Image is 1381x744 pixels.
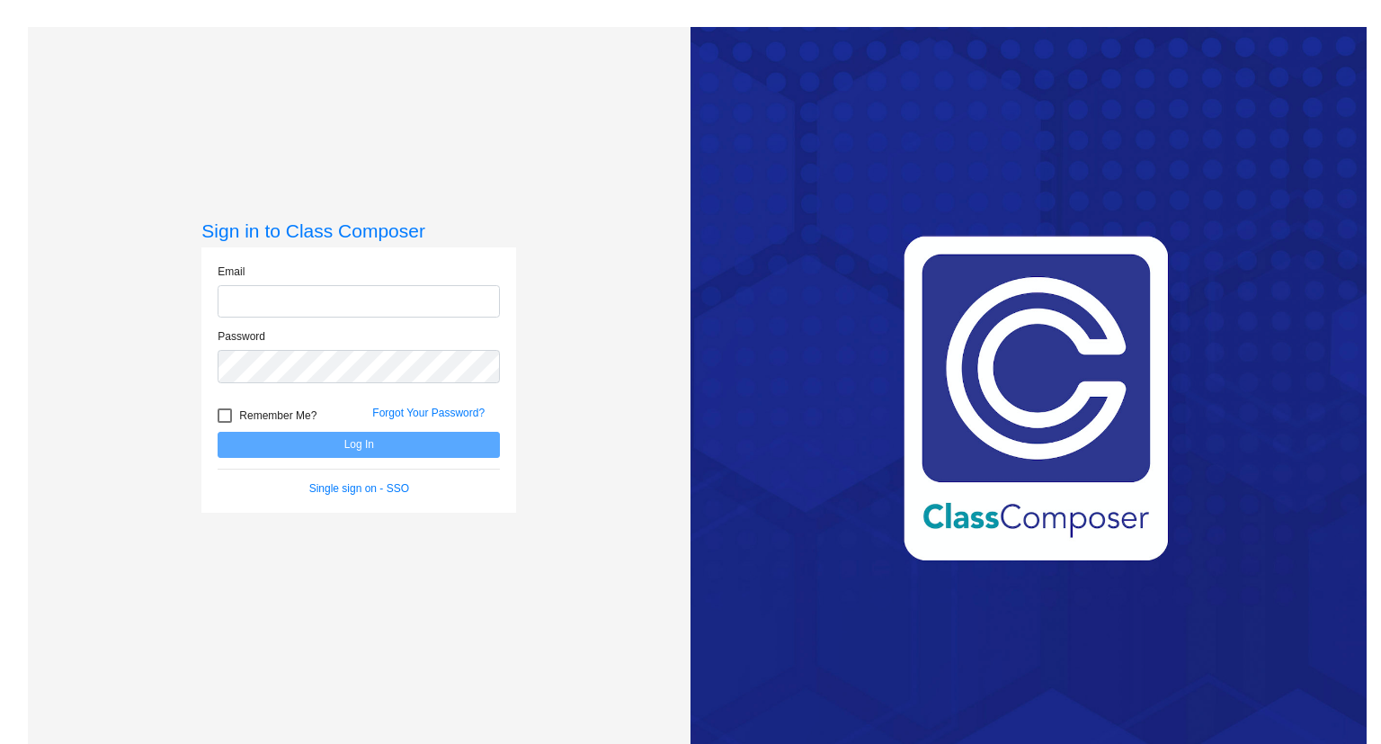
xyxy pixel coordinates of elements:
a: Single sign on - SSO [309,482,409,495]
a: Forgot Your Password? [372,407,485,419]
label: Password [218,328,265,345]
label: Email [218,264,245,280]
h3: Sign in to Class Composer [201,220,516,242]
button: Log In [218,432,500,458]
span: Remember Me? [239,405,316,426]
